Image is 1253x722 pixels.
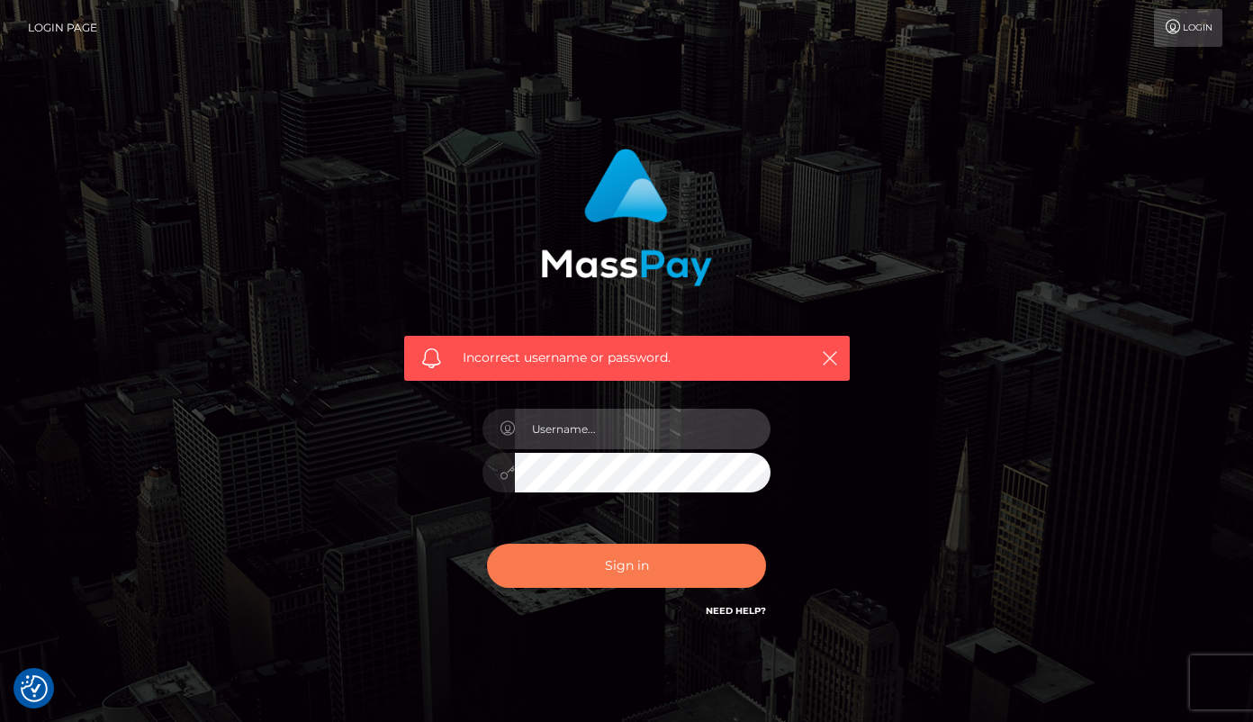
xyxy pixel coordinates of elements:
[21,675,48,702] img: Revisit consent button
[28,9,97,47] a: Login Page
[541,149,712,286] img: MassPay Login
[1154,9,1222,47] a: Login
[21,675,48,702] button: Consent Preferences
[463,348,791,367] span: Incorrect username or password.
[515,409,771,449] input: Username...
[706,605,766,617] a: Need Help?
[487,544,766,588] button: Sign in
